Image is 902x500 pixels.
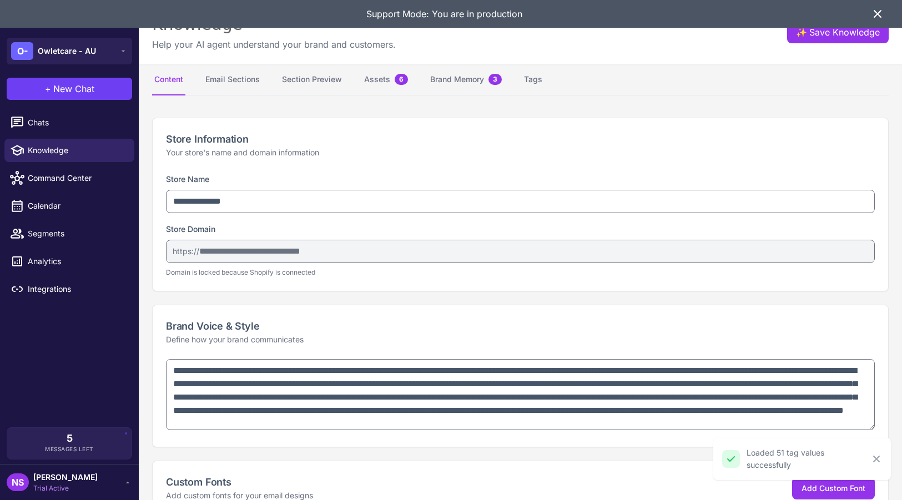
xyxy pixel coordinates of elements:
[45,82,51,95] span: +
[28,200,125,212] span: Calendar
[28,117,125,129] span: Chats
[166,267,875,277] p: Domain is locked because Shopify is connected
[28,228,125,240] span: Segments
[53,82,94,95] span: New Chat
[11,42,33,60] div: O-
[522,64,545,95] button: Tags
[7,38,132,64] button: O-Owletcare - AU
[802,483,865,493] span: Add Custom Font
[166,474,313,489] h2: Custom Fonts
[166,174,209,184] label: Store Name
[38,45,96,57] span: Owletcare - AU
[4,194,134,218] a: Calendar
[7,78,132,100] button: +New Chat
[747,447,868,471] div: Loaded 51 tag values successfully
[28,172,125,184] span: Command Center
[166,319,875,334] h2: Brand Voice & Style
[796,26,805,34] span: ✨
[166,132,875,147] h2: Store Information
[203,64,262,95] button: Email Sections
[395,74,408,85] span: 6
[152,64,185,95] button: Content
[28,144,125,156] span: Knowledge
[4,250,134,273] a: Analytics
[33,483,98,493] span: Trial Active
[4,166,134,190] a: Command Center
[4,277,134,301] a: Integrations
[7,473,29,491] div: NS
[166,224,215,234] label: Store Domain
[792,477,875,499] button: Add Custom Font
[4,222,134,245] a: Segments
[868,450,885,468] button: Close
[488,74,502,85] span: 3
[33,471,98,483] span: [PERSON_NAME]
[280,64,344,95] button: Section Preview
[45,445,94,453] span: Messages Left
[4,139,134,162] a: Knowledge
[28,283,125,295] span: Integrations
[4,111,134,134] a: Chats
[362,64,410,95] button: Assets6
[787,21,889,43] button: ✨Save Knowledge
[67,433,73,443] span: 5
[166,147,875,159] p: Your store's name and domain information
[152,38,396,51] p: Help your AI agent understand your brand and customers.
[428,64,504,95] button: Brand Memory3
[28,255,125,267] span: Analytics
[166,334,875,346] p: Define how your brand communicates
